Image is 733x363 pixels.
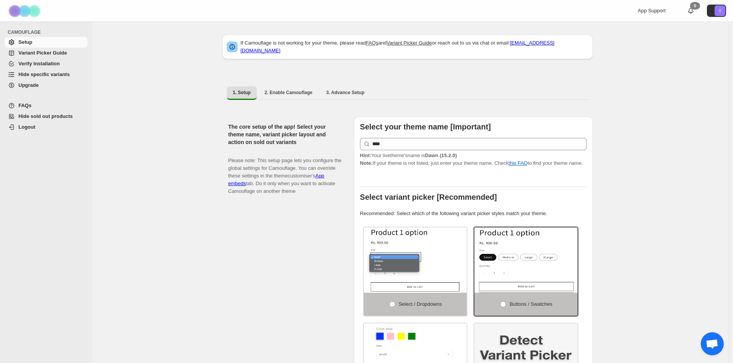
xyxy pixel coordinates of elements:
img: Camouflage [6,0,45,22]
span: Variant Picker Guide [18,50,67,56]
span: Upgrade [18,82,39,88]
a: FAQs [5,100,87,111]
span: 3. Advance Setup [326,90,365,96]
b: Select your theme name [Important] [360,123,491,131]
a: Setup [5,37,87,48]
span: Hide specific variants [18,71,70,77]
span: Buttons / Swatches [510,301,552,307]
span: FAQs [18,103,31,108]
a: Verify Installation [5,58,87,69]
strong: Dawn (15.2.0) [425,152,457,158]
a: Hide sold out products [5,111,87,122]
span: Setup [18,39,32,45]
img: Buttons / Swatches [474,227,578,293]
p: Please note: This setup page lets you configure the global settings for Camouflage. You can overr... [228,149,342,195]
a: Hide specific variants [5,69,87,80]
a: 0 [687,7,695,15]
span: Your live theme's name is [360,152,457,158]
h2: The core setup of the app! Select your theme name, variant picker layout and action on sold out v... [228,123,342,146]
span: Logout [18,124,35,130]
strong: Hint: [360,152,371,158]
span: CAMOUFLAGE [8,29,88,35]
span: Avatar with initials 0 [715,5,725,16]
b: Select variant picker [Recommended] [360,193,497,201]
strong: Note: [360,160,373,166]
div: Open chat [701,332,724,355]
a: Variant Picker Guide [386,40,432,46]
a: FAQs [366,40,378,46]
span: App Support [638,8,665,13]
a: Logout [5,122,87,133]
p: If your theme is not listed, just enter your theme name. Check to find your theme name. [360,152,587,167]
span: Select / Dropdowns [399,301,442,307]
p: If Camouflage is not working for your theme, please read and or reach out to us via chat or email: [241,39,588,55]
div: 0 [690,2,700,10]
span: 1. Setup [233,90,251,96]
a: this FAQ [508,160,528,166]
a: Variant Picker Guide [5,48,87,58]
img: Select / Dropdowns [364,227,467,293]
button: Avatar with initials 0 [707,5,726,17]
span: Hide sold out products [18,113,73,119]
p: Recommended: Select which of the following variant picker styles match your theme. [360,210,587,217]
a: Upgrade [5,80,87,91]
span: Verify Installation [18,61,60,66]
span: 2. Enable Camouflage [264,90,312,96]
text: 0 [719,8,721,13]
